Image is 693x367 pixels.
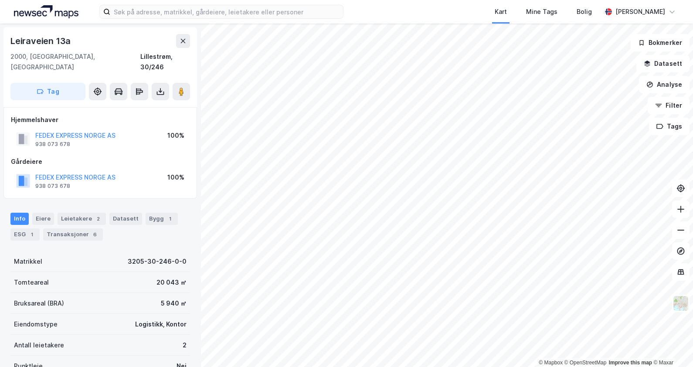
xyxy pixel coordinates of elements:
div: Info [10,213,29,225]
div: 1 [166,214,174,223]
a: Mapbox [539,360,563,366]
img: Z [673,295,689,312]
button: Bokmerker [631,34,690,51]
div: Hjemmelshaver [11,115,190,125]
div: 100% [167,130,184,141]
div: Antall leietakere [14,340,64,350]
div: Logistikk, Kontor [135,319,187,330]
a: OpenStreetMap [564,360,607,366]
div: 100% [167,172,184,183]
div: 2000, [GEOGRAPHIC_DATA], [GEOGRAPHIC_DATA] [10,51,140,72]
div: Transaksjoner [43,228,103,241]
button: Analyse [639,76,690,93]
div: Bolig [577,7,592,17]
div: 1 [27,230,36,239]
button: Datasett [636,55,690,72]
div: 2 [94,214,102,223]
button: Filter [648,97,690,114]
div: Eiere [32,213,54,225]
button: Tag [10,83,85,100]
button: Tags [649,118,690,135]
div: Datasett [109,213,142,225]
div: ESG [10,228,40,241]
a: Improve this map [609,360,652,366]
div: 938 073 678 [35,183,70,190]
div: Kontrollprogram for chat [649,325,693,367]
div: Leiraveien 13a [10,34,72,48]
div: Mine Tags [526,7,557,17]
div: Tomteareal [14,277,49,288]
div: Leietakere [58,213,106,225]
div: 938 073 678 [35,141,70,148]
div: Gårdeiere [11,156,190,167]
div: [PERSON_NAME] [615,7,665,17]
input: Søk på adresse, matrikkel, gårdeiere, leietakere eller personer [110,5,343,18]
div: Bruksareal (BRA) [14,298,64,309]
div: 5 940 ㎡ [161,298,187,309]
iframe: Chat Widget [649,325,693,367]
div: Kart [495,7,507,17]
div: 6 [91,230,99,239]
div: 20 043 ㎡ [156,277,187,288]
div: Eiendomstype [14,319,58,330]
div: 2 [183,340,187,350]
div: Lillestrøm, 30/246 [140,51,190,72]
div: Bygg [146,213,178,225]
div: 3205-30-246-0-0 [128,256,187,267]
img: logo.a4113a55bc3d86da70a041830d287a7e.svg [14,5,78,18]
div: Matrikkel [14,256,42,267]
